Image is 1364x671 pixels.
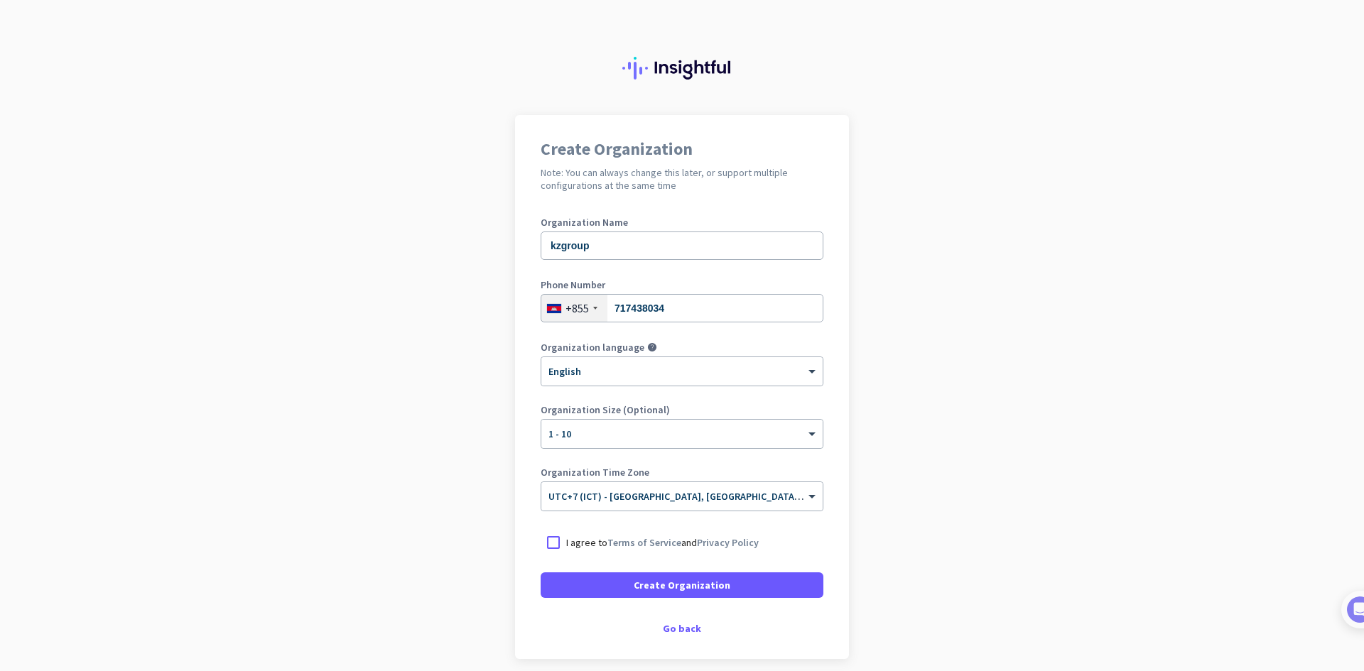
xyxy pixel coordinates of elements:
label: Organization language [541,342,644,352]
i: help [647,342,657,352]
label: Organization Size (Optional) [541,405,823,415]
div: +855 [565,301,589,315]
span: Create Organization [634,578,730,592]
input: What is the name of your organization? [541,231,823,260]
a: Privacy Policy [697,536,759,549]
button: Create Organization [541,572,823,598]
a: Terms of Service [607,536,681,549]
img: Insightful [622,57,742,80]
h1: Create Organization [541,141,823,158]
div: Go back [541,623,823,633]
label: Phone Number [541,280,823,290]
input: 23 756 789 [541,294,823,322]
label: Organization Time Zone [541,467,823,477]
h2: Note: You can always change this later, or support multiple configurations at the same time [541,166,823,192]
label: Organization Name [541,217,823,227]
p: I agree to and [566,535,759,550]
